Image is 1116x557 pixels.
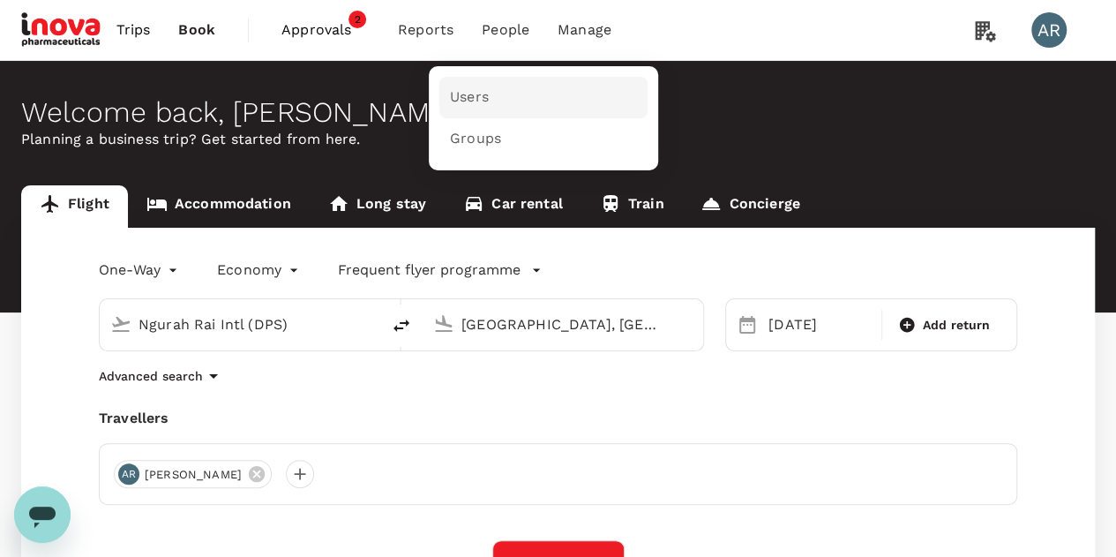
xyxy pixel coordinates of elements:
[217,256,303,284] div: Economy
[450,87,489,108] span: Users
[128,185,310,228] a: Accommodation
[116,19,151,41] span: Trips
[450,129,501,149] span: Groups
[761,307,878,342] div: [DATE]
[338,260,542,281] button: Frequent flyer programme
[439,77,648,118] a: Users
[281,19,370,41] span: Approvals
[338,260,521,281] p: Frequent flyer programme
[368,322,371,326] button: Open
[99,256,182,284] div: One-Way
[139,311,343,338] input: Depart from
[310,185,445,228] a: Long stay
[348,11,366,28] span: 2
[21,11,102,49] img: iNova Pharmaceuticals
[398,19,453,41] span: Reports
[461,311,666,338] input: Going to
[178,19,215,41] span: Book
[14,486,71,543] iframe: Button to launch messaging window
[21,129,1095,150] p: Planning a business trip? Get started from here.
[558,19,611,41] span: Manage
[445,185,581,228] a: Car rental
[482,19,529,41] span: People
[99,365,224,387] button: Advanced search
[114,460,272,488] div: AR[PERSON_NAME]
[439,118,648,160] a: Groups
[691,322,694,326] button: Open
[380,305,423,347] button: delete
[1031,12,1067,48] div: AR
[134,466,252,484] span: [PERSON_NAME]
[682,185,818,228] a: Concierge
[923,316,991,335] span: Add return
[99,408,1017,429] div: Travellers
[21,185,128,228] a: Flight
[118,463,139,485] div: AR
[581,185,683,228] a: Train
[99,367,203,385] p: Advanced search
[21,96,1095,129] div: Welcome back , [PERSON_NAME] .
